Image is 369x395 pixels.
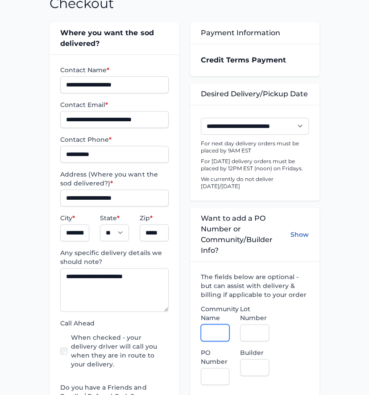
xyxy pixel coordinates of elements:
[60,214,89,222] label: City
[60,135,168,144] label: Contact Phone
[201,140,309,154] p: For next day delivery orders must be placed by 9AM EST
[290,213,309,256] button: Show
[140,214,169,222] label: Zip
[201,348,230,366] label: PO Number
[201,176,309,190] p: We currently do not deliver [DATE]/[DATE]
[240,348,269,357] label: Builder
[190,83,319,105] div: Desired Delivery/Pickup Date
[201,213,290,256] span: Want to add a PO Number or Community/Builder Info?
[201,272,309,299] label: The fields below are optional - but can assist with delivery & billing if applicable to your order
[60,100,168,109] label: Contact Email
[71,333,168,369] label: When checked - your delivery driver will call you when they are in route to your delivery.
[50,22,179,54] div: Where you want the sod delivered?
[60,66,168,74] label: Contact Name
[100,214,129,222] label: State
[201,304,230,322] label: Community Name
[240,304,269,322] label: Lot Number
[60,170,168,188] label: Address (Where you want the sod delivered?)
[190,22,319,44] div: Payment Information
[60,319,168,328] label: Call Ahead
[60,248,168,266] label: Any specific delivery details we should note?
[201,56,286,64] strong: Credit Terms Payment
[201,158,309,172] p: For [DATE] delivery orders must be placed by 12PM EST (noon) on Fridays.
